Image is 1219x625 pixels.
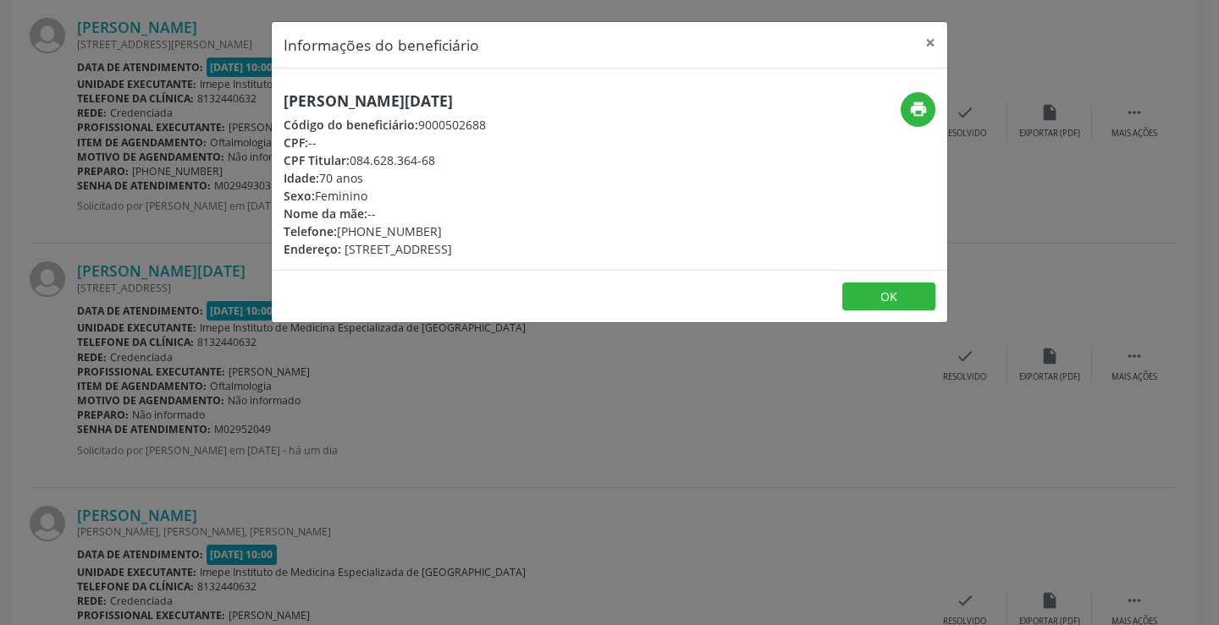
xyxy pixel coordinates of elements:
div: 70 anos [284,169,486,187]
div: [PHONE_NUMBER] [284,222,486,240]
h5: Informações do beneficiário [284,34,479,56]
span: CPF Titular: [284,152,350,168]
div: Feminino [284,187,486,205]
div: 084.628.364-68 [284,151,486,169]
span: Código do beneficiário: [284,117,418,133]
span: CPF: [284,134,308,151]
button: Close [913,22,947,63]
span: Telefone: [284,223,337,239]
button: OK [842,282,935,311]
h5: [PERSON_NAME][DATE] [284,92,486,110]
span: Nome da mãe: [284,206,367,222]
div: -- [284,205,486,222]
div: -- [284,134,486,151]
span: Endereço: [284,241,341,257]
span: [STREET_ADDRESS] [345,241,452,257]
span: Idade: [284,170,319,186]
div: 9000502688 [284,116,486,134]
span: Sexo: [284,188,315,204]
i: print [909,100,928,118]
button: print [901,92,935,127]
